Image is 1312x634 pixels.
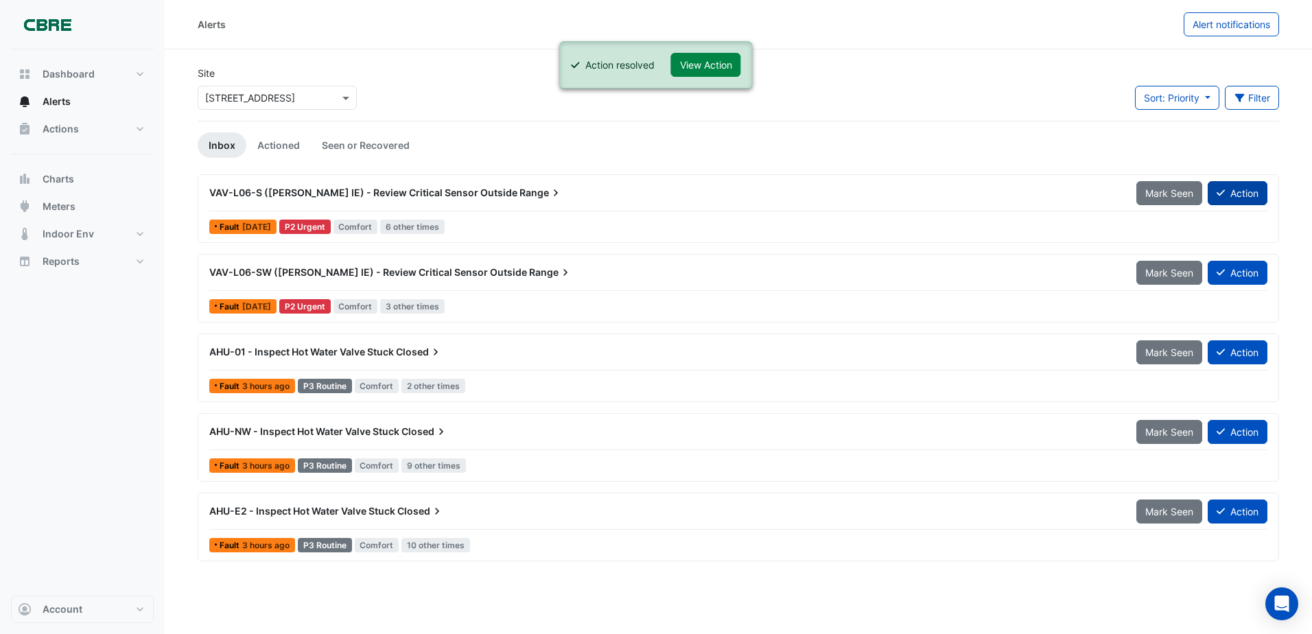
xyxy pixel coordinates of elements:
[209,505,395,517] span: AHU-E2 - Inspect Hot Water Valve Stuck
[209,425,399,437] span: AHU-NW - Inspect Hot Water Valve Stuck
[18,227,32,241] app-icon: Indoor Env
[43,200,75,213] span: Meters
[1208,261,1267,285] button: Action
[242,301,271,312] span: Thu 14-Aug-2025 16:15 AEST
[1145,187,1193,199] span: Mark Seen
[209,346,394,357] span: AHU-01 - Inspect Hot Water Valve Stuck
[279,299,331,314] div: P2 Urgent
[298,458,352,473] div: P3 Routine
[1184,12,1279,36] button: Alert notifications
[355,538,399,552] span: Comfort
[220,223,242,231] span: Fault
[1136,261,1202,285] button: Mark Seen
[242,460,290,471] span: Mon 18-Aug-2025 06:30 AEST
[1225,86,1280,110] button: Filter
[311,132,421,158] a: Seen or Recovered
[1208,181,1267,205] button: Action
[11,165,154,193] button: Charts
[246,132,311,158] a: Actioned
[333,220,378,234] span: Comfort
[397,504,444,518] span: Closed
[18,255,32,268] app-icon: Reports
[43,602,82,616] span: Account
[198,66,215,80] label: Site
[11,193,154,220] button: Meters
[209,266,527,278] span: VAV-L06-SW ([PERSON_NAME] IE) - Review Critical Sensor Outside
[396,345,443,359] span: Closed
[242,222,271,232] span: Fri 15-Aug-2025 09:00 AEST
[18,95,32,108] app-icon: Alerts
[1208,500,1267,524] button: Action
[333,299,378,314] span: Comfort
[1208,420,1267,444] button: Action
[585,58,655,72] div: Action resolved
[380,299,445,314] span: 3 other times
[18,200,32,213] app-icon: Meters
[16,11,78,38] img: Company Logo
[18,67,32,81] app-icon: Dashboard
[11,248,154,275] button: Reports
[43,67,95,81] span: Dashboard
[43,122,79,136] span: Actions
[18,172,32,186] app-icon: Charts
[220,382,242,390] span: Fault
[43,227,94,241] span: Indoor Env
[11,115,154,143] button: Actions
[43,255,80,268] span: Reports
[198,17,226,32] div: Alerts
[11,220,154,248] button: Indoor Env
[1136,420,1202,444] button: Mark Seen
[242,381,290,391] span: Mon 18-Aug-2025 06:30 AEST
[401,538,470,552] span: 10 other times
[220,541,242,550] span: Fault
[11,88,154,115] button: Alerts
[1144,92,1199,104] span: Sort: Priority
[298,538,352,552] div: P3 Routine
[671,53,741,77] button: View Action
[1135,86,1219,110] button: Sort: Priority
[1145,267,1193,279] span: Mark Seen
[529,266,572,279] span: Range
[11,60,154,88] button: Dashboard
[355,379,399,393] span: Comfort
[401,425,448,438] span: Closed
[1145,347,1193,358] span: Mark Seen
[1265,587,1298,620] div: Open Intercom Messenger
[43,95,71,108] span: Alerts
[11,596,154,623] button: Account
[298,379,352,393] div: P3 Routine
[1208,340,1267,364] button: Action
[355,458,399,473] span: Comfort
[220,303,242,311] span: Fault
[1136,500,1202,524] button: Mark Seen
[401,458,466,473] span: 9 other times
[220,462,242,470] span: Fault
[1136,181,1202,205] button: Mark Seen
[1145,506,1193,517] span: Mark Seen
[279,220,331,234] div: P2 Urgent
[519,186,563,200] span: Range
[43,172,74,186] span: Charts
[209,187,517,198] span: VAV-L06-S ([PERSON_NAME] IE) - Review Critical Sensor Outside
[242,540,290,550] span: Mon 18-Aug-2025 06:30 AEST
[380,220,445,234] span: 6 other times
[1193,19,1270,30] span: Alert notifications
[18,122,32,136] app-icon: Actions
[1145,426,1193,438] span: Mark Seen
[1136,340,1202,364] button: Mark Seen
[401,379,465,393] span: 2 other times
[198,132,246,158] a: Inbox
